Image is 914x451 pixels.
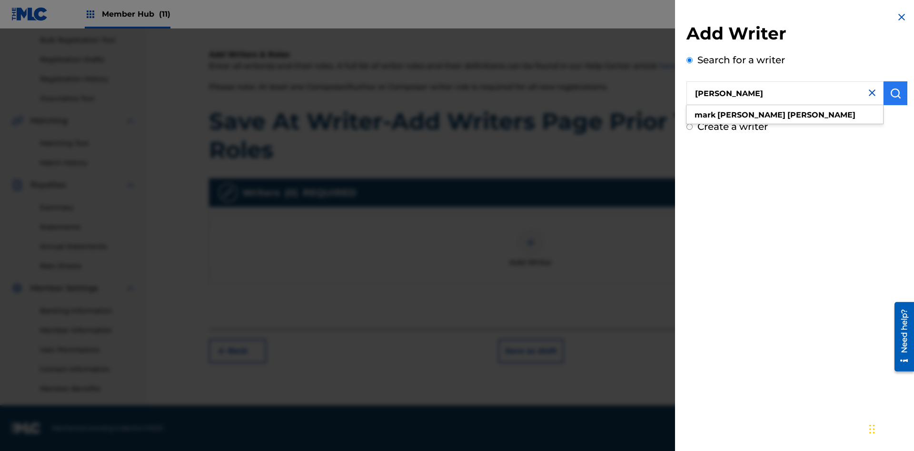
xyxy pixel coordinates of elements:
strong: mark [695,110,715,119]
strong: [PERSON_NAME] [717,110,785,119]
img: close [866,87,878,98]
img: Top Rightsholders [85,9,96,20]
label: Create a writer [697,121,768,132]
img: MLC Logo [11,7,48,21]
span: (11) [159,10,170,19]
h2: Add Writer [686,23,907,47]
div: Drag [869,415,875,443]
iframe: Resource Center [887,298,914,376]
iframe: Chat Widget [866,405,914,451]
input: Search writer's name or IPI Number [686,81,884,105]
strong: [PERSON_NAME] [787,110,855,119]
img: Search Works [890,88,901,99]
label: Search for a writer [697,54,785,66]
span: Member Hub [102,9,170,20]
